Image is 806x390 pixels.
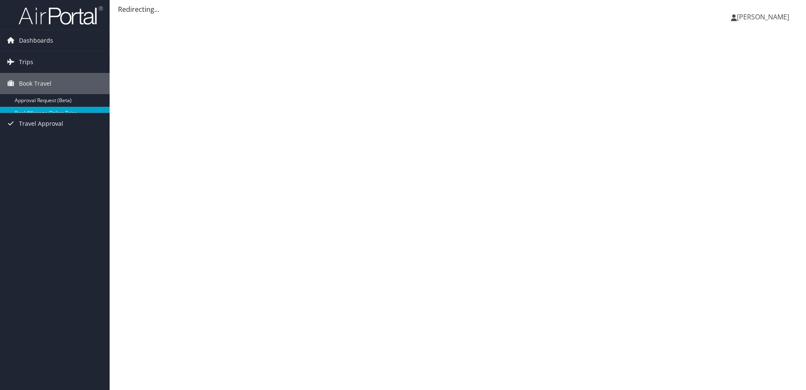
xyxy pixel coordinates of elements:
[19,30,53,51] span: Dashboards
[19,5,103,25] img: airportal-logo.png
[737,12,789,22] span: [PERSON_NAME]
[19,73,51,94] span: Book Travel
[731,4,798,30] a: [PERSON_NAME]
[118,4,798,14] div: Redirecting...
[19,51,33,73] span: Trips
[19,113,63,134] span: Travel Approval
